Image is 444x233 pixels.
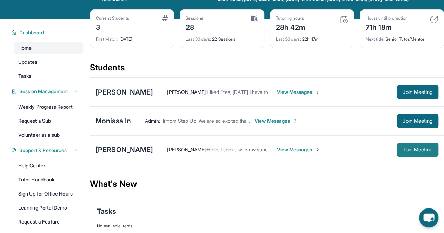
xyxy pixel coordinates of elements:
a: Request a Sub [14,115,83,127]
span: Tasks [97,206,116,216]
span: First Match : [96,36,118,42]
div: 71h 18m [366,21,408,32]
span: Tasks [18,73,31,80]
div: Students [90,62,444,77]
div: 28 [186,21,203,32]
a: Request a Feature [14,215,83,228]
button: chat-button [419,208,438,227]
img: Chevron-Right [315,147,320,152]
img: Chevron-Right [315,89,320,95]
img: card [251,15,258,22]
img: card [430,15,438,24]
span: Support & Resources [19,147,67,154]
span: Last 30 days : [186,36,211,42]
span: View Messages [277,146,320,153]
span: Liked “Yes, [DATE] I have the session with [PERSON_NAME] from 9:30 PM to 10:30 PM.” [207,89,403,95]
span: Home [18,44,32,52]
span: Session Management [19,88,68,95]
div: Monissa In [95,116,131,126]
span: [PERSON_NAME] : [167,89,207,95]
button: Support & Resources [16,147,79,154]
span: Updates [18,59,38,66]
button: Join Meeting [397,114,438,128]
div: 3 [96,21,129,32]
img: card [162,15,168,21]
div: Hours until promotion [366,15,408,21]
span: [PERSON_NAME] : [167,146,207,152]
span: Last 30 days : [276,36,301,42]
span: Admin : [145,118,160,124]
button: Join Meeting [397,85,438,99]
a: Sign Up for Office Hours [14,187,83,200]
span: Dashboard [19,29,44,36]
div: What's New [90,169,444,199]
div: Sessions [186,15,203,21]
a: Updates [14,56,83,68]
div: Current Students [96,15,129,21]
a: Learning Portal Demo [14,201,83,214]
button: Join Meeting [397,143,438,157]
div: [PERSON_NAME] [95,87,153,97]
span: View Messages [277,89,320,96]
button: Session Management [16,88,79,95]
img: card [340,15,348,24]
span: Next title : [366,36,385,42]
a: Tutor Handbook [14,173,83,186]
div: Tutoring hours [276,15,306,21]
span: View Messages [254,117,298,124]
div: [PERSON_NAME] [95,145,153,155]
span: Join Meeting [403,119,433,123]
a: Weekly Progress Report [14,101,83,113]
button: Dashboard [16,29,79,36]
span: Join Meeting [403,90,433,94]
img: Chevron-Right [293,118,298,124]
a: Home [14,42,83,54]
div: 28h 42m [276,21,306,32]
a: Volunteer as a sub [14,129,83,141]
a: Tasks [14,70,83,82]
div: 22h 47m [276,32,348,42]
div: [DATE] [96,32,168,42]
span: Join Meeting [403,148,433,152]
div: No Available Items [97,223,437,229]
div: Senior Tutor/Mentor [366,32,438,42]
div: 22 Sessions [186,32,258,42]
a: Help Center [14,159,83,172]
